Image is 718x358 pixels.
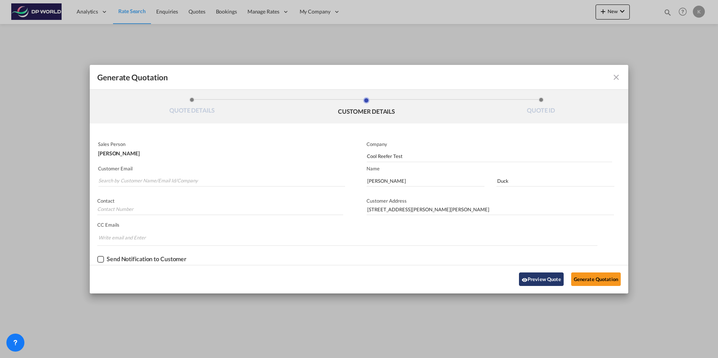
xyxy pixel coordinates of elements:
input: Last Name [496,175,614,187]
button: Generate Quotation [571,272,621,286]
md-checkbox: Checkbox No Ink [97,256,187,263]
button: icon-eyePreview Quote [519,272,564,286]
md-icon: icon-eye [522,277,528,283]
md-icon: icon-close fg-AAA8AD cursor m-0 [612,73,621,82]
input: Contact Number [97,204,343,215]
input: Chips input. [98,232,155,244]
p: CC Emails [97,222,597,228]
p: Sales Person [98,141,343,147]
div: [PERSON_NAME] [98,147,343,156]
p: Contact [97,198,343,204]
span: Customer Address [367,198,407,204]
div: Send Notification to Customer [107,256,187,262]
input: First Name [367,175,484,187]
p: Name [367,165,628,171]
li: QUOTE DETAILS [105,97,279,117]
input: Customer Address [367,204,614,215]
input: Company Name [367,151,612,162]
li: CUSTOMER DETAILS [279,97,454,117]
span: Generate Quotation [97,72,168,82]
li: QUOTE ID [454,97,628,117]
p: Company [367,141,612,147]
input: Search by Customer Name/Email Id/Company [98,175,345,187]
md-chips-wrap: Chips container. Enter the text area, then type text, and press enter to add a chip. [97,231,597,245]
md-dialog: Generate QuotationQUOTE ... [90,65,628,293]
p: Customer Email [98,165,345,171]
